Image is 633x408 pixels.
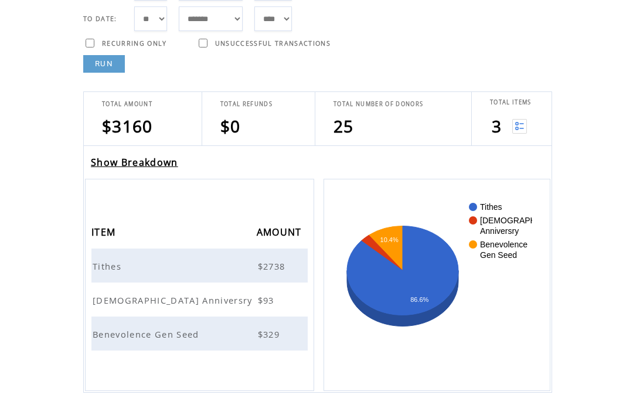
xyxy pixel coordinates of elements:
[102,40,167,48] span: RECURRING ONLY
[93,260,124,271] a: Tithes
[333,101,423,108] span: TOTAL NUMBER OF DONORS
[91,157,178,169] a: Show Breakdown
[512,120,527,134] img: View list
[342,198,532,373] svg: A chart.
[480,216,572,226] text: [DEMOGRAPHIC_DATA]
[258,295,277,307] span: $93
[492,115,502,138] span: 3
[83,56,125,73] a: RUN
[258,329,283,341] span: $329
[93,261,124,273] span: Tithes
[480,240,527,250] text: Benevolence
[257,223,305,245] span: AMOUNT
[490,99,532,107] span: TOTAL ITEMS
[258,261,288,273] span: $2738
[102,115,153,138] span: $3160
[480,251,517,260] text: Gen Seed
[91,223,118,245] span: ITEM
[91,229,118,236] a: ITEM
[102,101,152,108] span: TOTAL AMOUNT
[93,328,202,339] a: Benevolence Gen Seed
[93,294,256,305] a: [DEMOGRAPHIC_DATA] Anniversry
[380,237,398,244] text: 10.4%
[83,15,117,23] span: TO DATE:
[480,203,502,212] text: Tithes
[93,295,256,307] span: [DEMOGRAPHIC_DATA] Anniversry
[257,229,305,236] a: AMOUNT
[333,115,354,138] span: 25
[93,329,202,341] span: Benevolence Gen Seed
[215,40,331,48] span: UNSUCCESSFUL TRANSACTIONS
[410,297,428,304] text: 86.6%
[480,227,519,236] text: Anniversry
[220,115,241,138] span: $0
[220,101,273,108] span: TOTAL REFUNDS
